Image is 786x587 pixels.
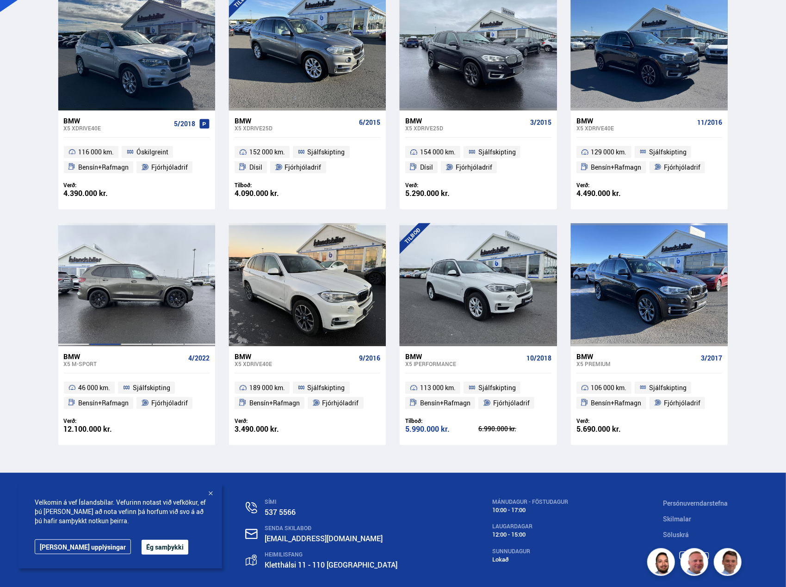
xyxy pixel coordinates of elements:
[649,382,687,393] span: Sjálfskipting
[493,548,569,555] div: SUNNUDAGUR
[7,4,35,31] button: Opna LiveChat spjallviðmót
[78,162,129,173] span: Bensín+Rafmagn
[151,397,188,409] span: Fjórhjóladrif
[285,162,322,173] span: Fjórhjóladrif
[405,182,478,189] div: Verð:
[235,417,308,424] div: Verð:
[576,361,697,367] div: X5 PREMIUM
[64,125,170,131] div: X5 XDRIVE40E
[246,502,257,514] img: n0V2lOsqF3l1V2iz.svg
[663,499,728,508] a: Persónuverndarstefna
[456,162,492,173] span: Fjórhjóladrif
[576,125,693,131] div: X5 XDRIVE40E
[591,147,627,158] span: 129 000 km.
[64,352,185,361] div: BMW
[663,514,692,523] a: Skilmalar
[682,550,710,577] img: siFngHWaQ9KaOqBr.png
[591,397,642,409] span: Bensín+Rafmagn
[663,530,689,539] a: Söluskrá
[526,355,551,362] span: 10/2018
[35,539,131,554] a: [PERSON_NAME] upplýsingar
[229,110,386,209] a: BMW X5 XDRIVE25D 6/2015 152 000 km. Sjálfskipting Dísil Fjórhjóladrif Tilboð: 4.090.000 kr.
[576,417,650,424] div: Verð:
[576,116,693,125] div: BMW
[591,162,642,173] span: Bensín+Rafmagn
[478,382,516,393] span: Sjálfskipting
[359,355,380,362] span: 9/2016
[64,116,170,125] div: BMW
[405,190,478,197] div: 5.290.000 kr.
[235,425,308,433] div: 3.490.000 kr.
[246,555,257,566] img: gp4YpyYFnEr45R34.svg
[265,499,398,505] div: SÍMI
[249,147,285,158] span: 152 000 km.
[245,529,258,539] img: nHj8e-n-aHgjukTg.svg
[493,499,569,505] div: MÁNUDAGUR - FÖSTUDAGUR
[308,382,345,393] span: Sjálfskipting
[478,147,516,158] span: Sjálfskipting
[64,425,137,433] div: 12.100.000 kr.
[78,397,129,409] span: Bensín+Rafmagn
[576,352,697,361] div: BMW
[308,147,345,158] span: Sjálfskipting
[576,182,650,189] div: Verð:
[133,382,170,393] span: Sjálfskipting
[715,550,743,577] img: FbJEzSuNWCJXmdc-.webp
[188,355,210,362] span: 4/2022
[136,147,168,158] span: Óskilgreint
[35,498,206,526] span: Velkomin á vef Íslandsbílar. Vefurinn notast við vefkökur, ef þú [PERSON_NAME] að nota vefinn þá ...
[249,382,285,393] span: 189 000 km.
[591,382,627,393] span: 106 000 km.
[64,182,137,189] div: Verð:
[235,125,355,131] div: X5 XDRIVE25D
[649,147,687,158] span: Sjálfskipting
[235,182,308,189] div: Tilboð:
[265,560,398,570] a: Kletthálsi 11 - 110 [GEOGRAPHIC_DATA]
[58,110,215,209] a: BMW X5 XDRIVE40E 5/2018 116 000 km. Óskilgreint Bensín+Rafmagn Fjórhjóladrif Verð: 4.390.000 kr.
[530,119,551,126] span: 3/2015
[405,425,478,433] div: 5.990.000 kr.
[64,361,185,367] div: X5 M-SPORT
[249,162,262,173] span: Dísil
[400,346,557,445] a: BMW X5 IPERFORMANCE 10/2018 113 000 km. Sjálfskipting Bensín+Rafmagn Fjórhjóladrif Tilboð: 5.990....
[493,556,569,563] div: Lokað
[229,346,386,445] a: BMW X5 XDRIVE40E 9/2016 189 000 km. Sjálfskipting Bensín+Rafmagn Fjórhjóladrif Verð: 3.490.000 kr.
[493,397,530,409] span: Fjórhjóladrif
[235,190,308,197] div: 4.090.000 kr.
[697,119,722,126] span: 11/2016
[78,147,114,158] span: 116 000 km.
[420,397,470,409] span: Bensín+Rafmagn
[571,110,728,209] a: BMW X5 XDRIVE40E 11/2016 129 000 km. Sjálfskipting Bensín+Rafmagn Fjórhjóladrif Verð: 4.490.000 kr.
[493,507,569,514] div: 10:00 - 17:00
[420,162,433,173] span: Dísil
[235,116,355,125] div: BMW
[249,397,300,409] span: Bensín+Rafmagn
[64,417,137,424] div: Verð:
[493,523,569,530] div: LAUGARDAGAR
[420,382,456,393] span: 113 000 km.
[405,125,526,131] div: X5 XDRIVE25D
[78,382,110,393] span: 46 000 km.
[322,397,359,409] span: Fjórhjóladrif
[478,426,551,432] div: 6.990.000 kr.
[405,116,526,125] div: BMW
[58,346,215,445] a: BMW X5 M-SPORT 4/2022 46 000 km. Sjálfskipting Bensín+Rafmagn Fjórhjóladrif Verð: 12.100.000 kr.
[664,162,700,173] span: Fjórhjóladrif
[405,417,478,424] div: Tilboð:
[576,425,650,433] div: 5.690.000 kr.
[174,120,195,128] span: 5/2018
[664,397,700,409] span: Fjórhjóladrif
[265,551,398,558] div: HEIMILISFANG
[571,346,728,445] a: BMW X5 PREMIUM 3/2017 106 000 km. Sjálfskipting Bensín+Rafmagn Fjórhjóladrif Verð: 5.690.000 kr.
[400,110,557,209] a: BMW X5 XDRIVE25D 3/2015 154 000 km. Sjálfskipting Dísil Fjórhjóladrif Verð: 5.290.000 kr.
[359,119,380,126] span: 6/2015
[576,190,650,197] div: 4.490.000 kr.
[493,531,569,538] div: 12:00 - 15:00
[420,147,456,158] span: 154 000 km.
[405,352,522,361] div: BMW
[265,507,296,517] a: 537 5566
[265,525,398,532] div: SENDA SKILABOÐ
[649,550,676,577] img: nhp88E3Fdnt1Opn2.png
[265,533,383,544] a: [EMAIL_ADDRESS][DOMAIN_NAME]
[701,355,722,362] span: 3/2017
